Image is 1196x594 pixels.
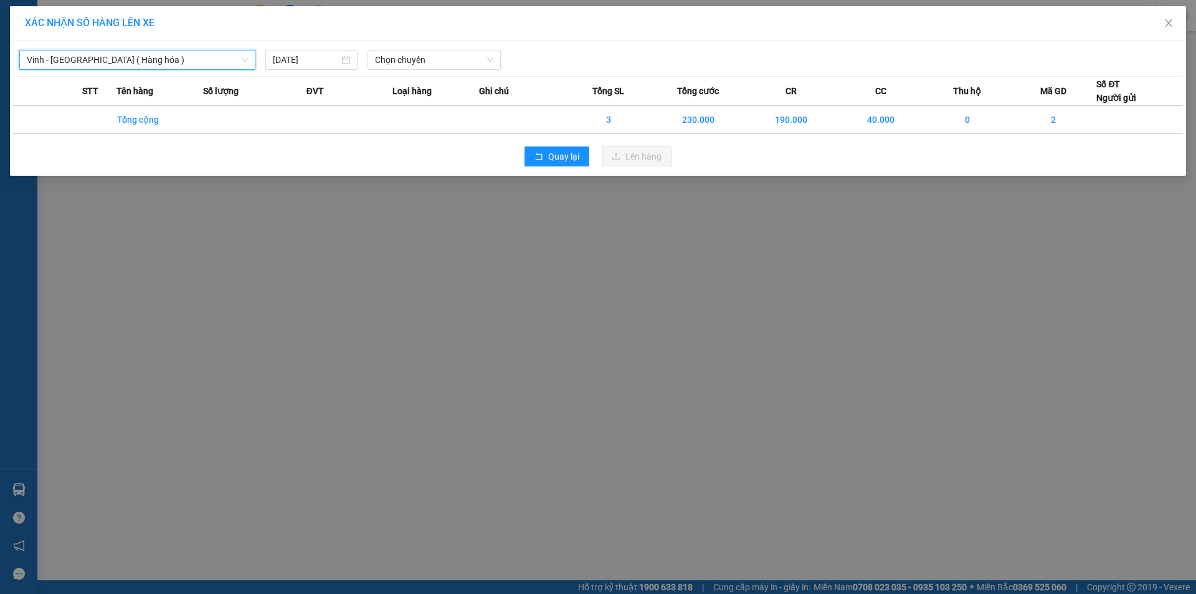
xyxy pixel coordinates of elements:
span: CR [785,84,797,98]
div: Số ĐT Người gửi [1096,77,1136,105]
button: uploadLên hàng [602,146,672,166]
span: Loại hàng [392,84,432,98]
span: close [1164,18,1174,28]
td: 40.000 [838,106,924,134]
span: Quay lại [548,150,579,163]
td: 190.000 [744,106,838,134]
span: rollback [534,152,543,162]
td: 2 [1010,106,1096,134]
span: ĐVT [306,84,324,98]
span: XÁC NHẬN SỐ HÀNG LÊN XE [25,17,154,29]
span: Ghi chú [479,84,509,98]
span: Chọn chuyến [375,50,493,69]
button: rollbackQuay lại [524,146,589,166]
span: Thu hộ [953,84,981,98]
span: Số lượng [203,84,239,98]
span: STT [82,84,98,98]
button: Close [1151,6,1186,41]
td: 230.000 [652,106,745,134]
td: 3 [565,106,651,134]
td: Tổng cộng [116,106,202,134]
span: Vinh - Hà Nội ( Hàng hóa ) [27,50,248,69]
input: 12/08/2025 [273,53,339,67]
span: Tổng SL [592,84,624,98]
td: 0 [924,106,1010,134]
span: Tên hàng [116,84,153,98]
span: CC [875,84,886,98]
span: Mã GD [1040,84,1066,98]
span: Tổng cước [677,84,719,98]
